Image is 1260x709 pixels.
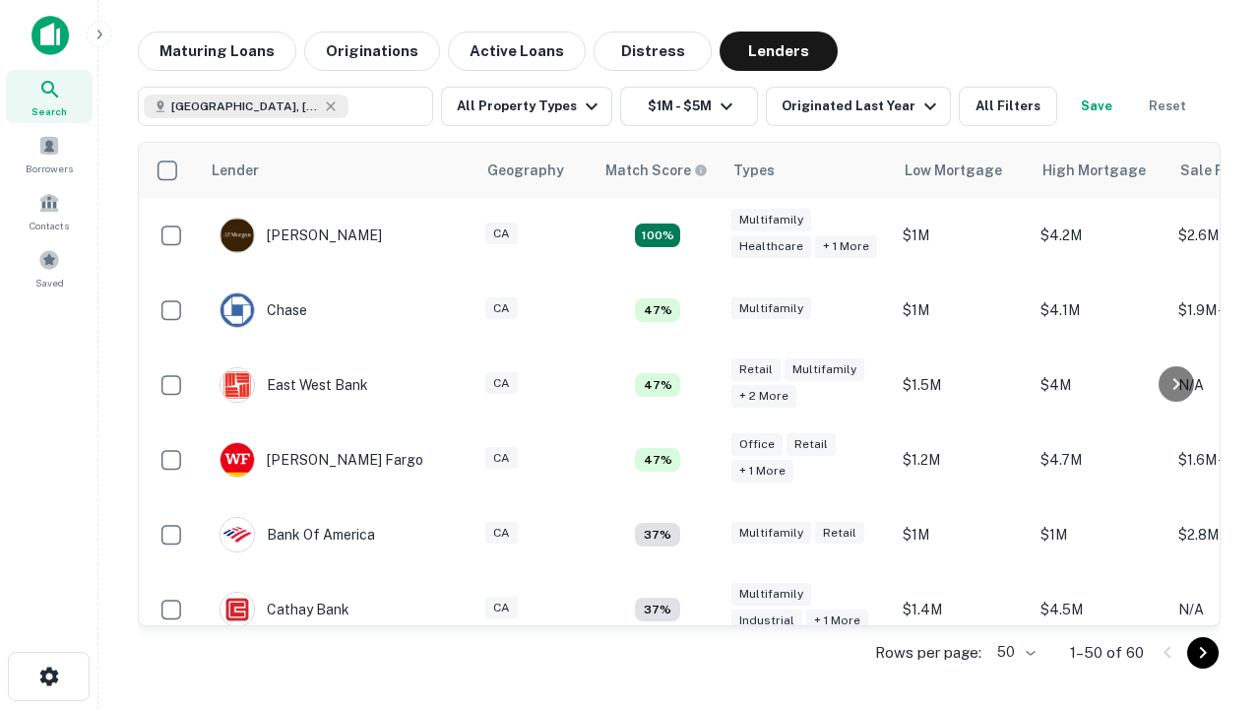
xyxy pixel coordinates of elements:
[893,273,1031,348] td: $1M
[731,209,811,231] div: Multifamily
[815,522,864,545] div: Retail
[1031,348,1168,422] td: $4M
[731,297,811,320] div: Multifamily
[485,297,518,320] div: CA
[635,598,680,621] div: Matching Properties: 4, hasApolloMatch: undefined
[605,160,704,181] h6: Match Score
[720,32,838,71] button: Lenders
[605,160,708,181] div: Capitalize uses an advanced AI algorithm to match your search with the best lender. The match sco...
[6,70,93,123] a: Search
[959,87,1057,126] button: All Filters
[635,224,680,247] div: Matching Properties: 19, hasApolloMatch: undefined
[806,610,868,632] div: + 1 more
[635,523,680,547] div: Matching Properties: 4, hasApolloMatch: undefined
[731,610,802,632] div: Industrial
[6,127,93,180] a: Borrowers
[635,298,680,322] div: Matching Properties: 5, hasApolloMatch: undefined
[785,358,864,381] div: Multifamily
[441,87,612,126] button: All Property Types
[733,159,775,182] div: Types
[731,460,793,483] div: + 1 more
[304,32,440,71] button: Originations
[731,522,811,545] div: Multifamily
[722,143,893,198] th: Types
[1162,488,1260,583] iframe: Chat Widget
[485,597,518,619] div: CA
[620,87,758,126] button: $1M - $5M
[1136,87,1199,126] button: Reset
[787,433,836,456] div: Retail
[448,32,586,71] button: Active Loans
[731,235,811,258] div: Healthcare
[30,218,69,233] span: Contacts
[731,433,783,456] div: Office
[220,592,349,627] div: Cathay Bank
[893,198,1031,273] td: $1M
[1031,273,1168,348] td: $4.1M
[485,372,518,395] div: CA
[1065,87,1128,126] button: Save your search to get updates of matches that match your search criteria.
[220,517,375,552] div: Bank Of America
[6,241,93,294] a: Saved
[485,447,518,470] div: CA
[893,143,1031,198] th: Low Mortgage
[220,218,382,253] div: [PERSON_NAME]
[1187,637,1219,669] button: Go to next page
[893,422,1031,497] td: $1.2M
[1031,198,1168,273] td: $4.2M
[635,373,680,397] div: Matching Properties: 5, hasApolloMatch: undefined
[875,641,981,665] p: Rows per page:
[782,95,942,118] div: Originated Last Year
[1031,143,1168,198] th: High Mortgage
[26,161,73,176] span: Borrowers
[766,87,951,126] button: Originated Last Year
[138,32,296,71] button: Maturing Loans
[485,522,518,545] div: CA
[31,103,67,119] span: Search
[731,583,811,606] div: Multifamily
[1070,641,1144,665] p: 1–50 of 60
[220,443,254,477] img: picture
[171,97,319,115] span: [GEOGRAPHIC_DATA], [GEOGRAPHIC_DATA], [GEOGRAPHIC_DATA]
[220,442,423,478] div: [PERSON_NAME] Fargo
[905,159,1002,182] div: Low Mortgage
[893,497,1031,572] td: $1M
[212,159,259,182] div: Lender
[220,593,254,626] img: picture
[220,219,254,252] img: picture
[893,348,1031,422] td: $1.5M
[1031,572,1168,647] td: $4.5M
[1031,422,1168,497] td: $4.7M
[989,638,1039,667] div: 50
[594,143,722,198] th: Capitalize uses an advanced AI algorithm to match your search with the best lender. The match sco...
[220,367,368,403] div: East West Bank
[1031,497,1168,572] td: $1M
[220,518,254,551] img: picture
[815,235,877,258] div: + 1 more
[485,223,518,245] div: CA
[594,32,712,71] button: Distress
[731,385,796,408] div: + 2 more
[487,159,564,182] div: Geography
[6,184,93,237] a: Contacts
[893,572,1031,647] td: $1.4M
[220,368,254,402] img: picture
[731,358,781,381] div: Retail
[220,293,254,327] img: picture
[1042,159,1146,182] div: High Mortgage
[475,143,594,198] th: Geography
[220,292,307,328] div: Chase
[31,16,69,55] img: capitalize-icon.png
[35,275,64,290] span: Saved
[635,448,680,472] div: Matching Properties: 5, hasApolloMatch: undefined
[200,143,475,198] th: Lender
